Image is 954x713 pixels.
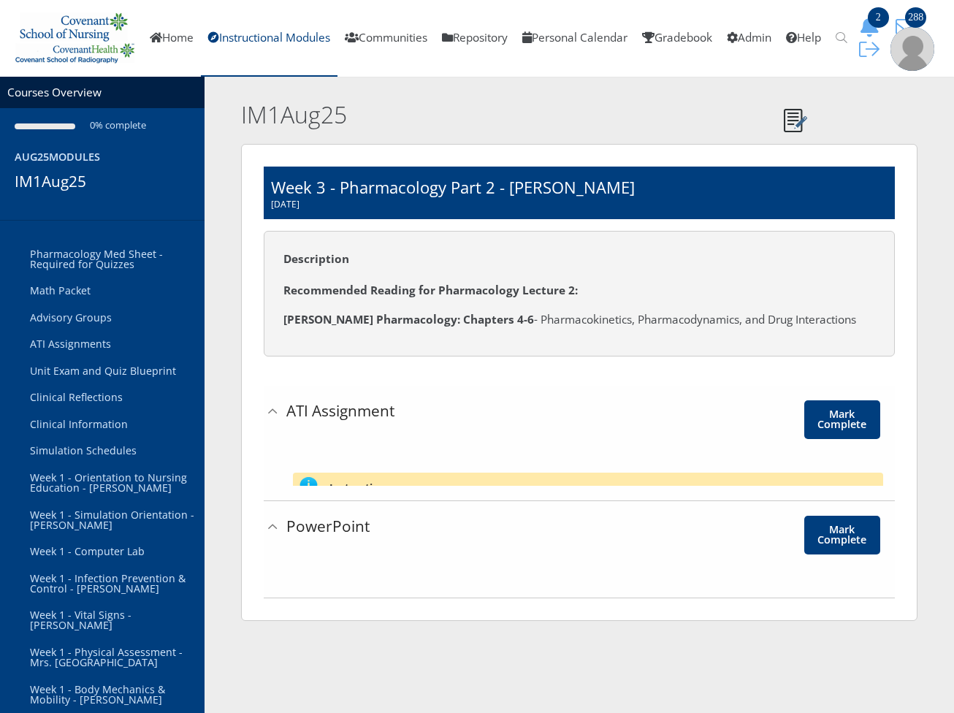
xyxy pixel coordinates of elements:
a: ATI Assignments [19,331,205,358]
small: 0% complete [75,118,146,131]
strong: Recommended Reading for Pharmacology Lecture 2: [283,283,578,298]
a: Week 1 - Simulation Orientation - [PERSON_NAME] [19,501,205,538]
a: Math Packet [19,278,205,305]
img: user-profile-default-picture.png [890,27,934,71]
a: 2 [854,18,890,34]
a: 288 [890,18,927,34]
a: Clinical Information [19,411,205,438]
strong: [PERSON_NAME] Pharmacology: Chapters 4-6 [283,312,534,327]
b: Description [283,251,349,267]
a: Week 1 - Vital Signs - [PERSON_NAME] [19,602,205,639]
span: 288 [905,7,926,28]
img: Notes [784,109,807,132]
a: Simulation Schedules [19,438,205,465]
b: Instructions [329,481,391,495]
a: Advisory Groups [19,305,205,332]
a: Week 1 - Infection Prevention & Control - [PERSON_NAME] [19,565,205,603]
a: Unit Exam and Quiz Blueprint [19,358,205,385]
a: Pharmacology Med Sheet - Required for Quizzes [19,241,205,278]
span: [DATE] [271,199,635,211]
span: 2 [868,7,889,28]
h1: Week 3 - Pharmacology Part 2 - [PERSON_NAME] [271,176,635,211]
a: Courses Overview [7,85,102,100]
a: Mark Complete [804,516,880,554]
h4: Aug25Modules [15,150,197,164]
a: Week 1 - Physical Assessment - Mrs. [GEOGRAPHIC_DATA] [19,639,205,676]
button: 2 [854,16,890,37]
h3: ATI Assignment [286,400,641,422]
a: Clinical Reflections [19,384,205,411]
a: Mark Complete [804,400,880,439]
h2: IM1Aug25 [241,99,776,131]
a: Week 1 - Body Mechanics & Mobility - [PERSON_NAME] [19,676,205,713]
p: - Pharmacokinetics, Pharmacodynamics, and Drug Interactions [283,311,875,329]
h3: PowerPoint [286,516,641,537]
a: Week 1 - Orientation to Nursing Education - [PERSON_NAME] [19,465,205,502]
button: 288 [890,16,927,37]
a: Week 1 - Computer Lab [19,538,205,565]
h3: IM1Aug25 [15,171,197,192]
